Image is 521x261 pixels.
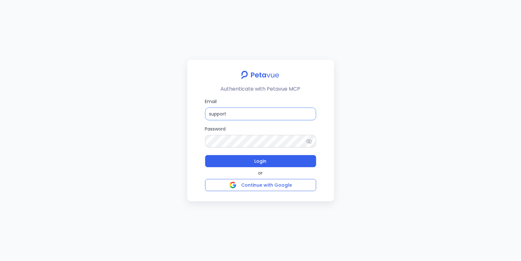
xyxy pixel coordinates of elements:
p: Authenticate with Petavue MCP [221,85,301,93]
button: Login [205,155,316,167]
img: petavue logo [237,67,284,83]
span: Continue with Google [241,182,292,188]
span: or [258,170,263,176]
input: Password [205,135,316,147]
button: Continue with Google [205,179,316,191]
input: Email [205,108,316,120]
span: Login [255,157,267,165]
label: Email [205,98,316,120]
label: Password [205,125,316,147]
